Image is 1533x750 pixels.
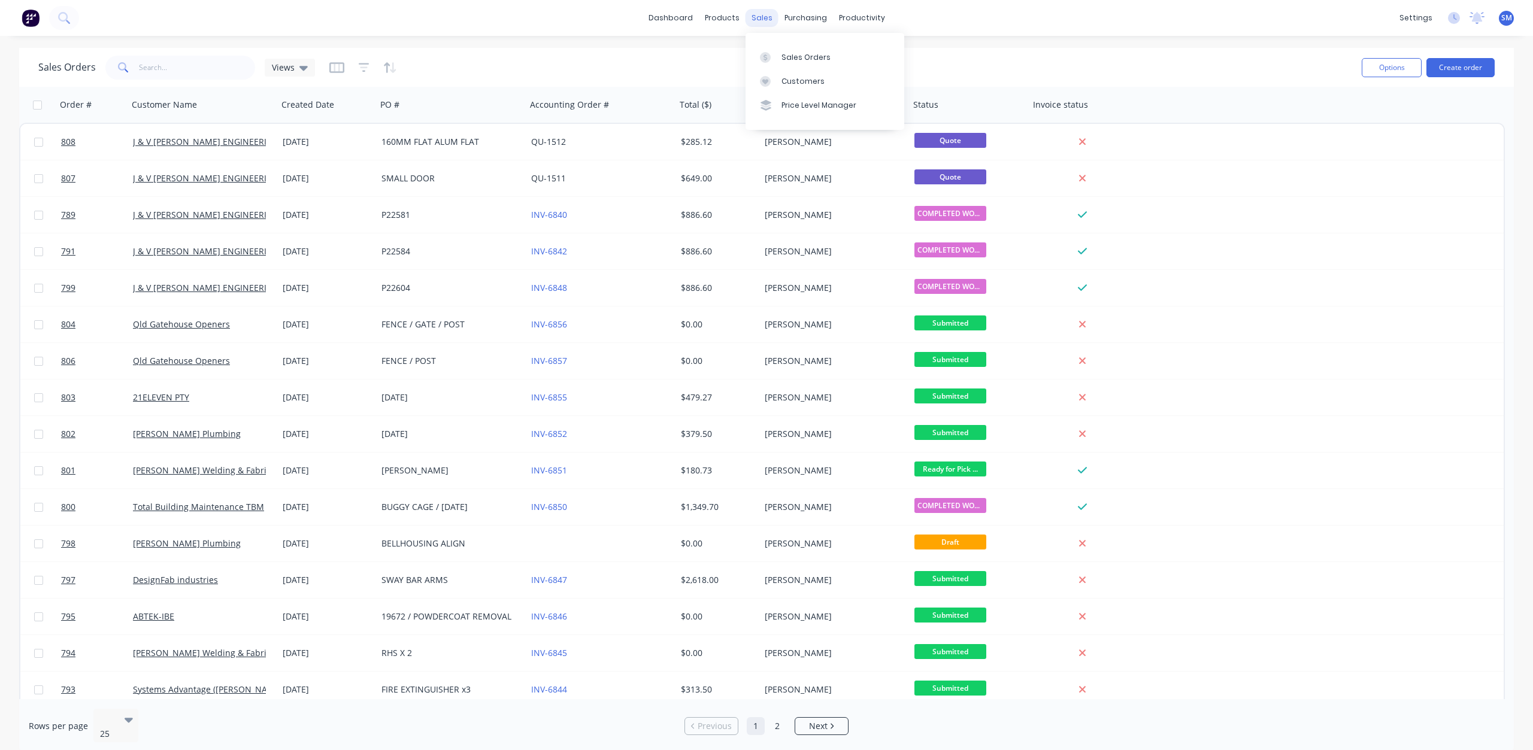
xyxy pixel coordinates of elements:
[765,318,898,330] div: [PERSON_NAME]
[531,464,567,476] a: INV-6851
[681,245,752,257] div: $886.60
[61,306,133,342] a: 804
[698,720,732,732] span: Previous
[681,574,752,586] div: $2,618.00
[765,172,898,184] div: [PERSON_NAME]
[61,233,133,269] a: 791
[768,717,786,735] a: Page 2
[133,501,264,512] a: Total Building Maintenance TBM
[795,720,848,732] a: Next page
[133,647,291,658] a: [PERSON_NAME] Welding & Fabrication
[61,538,75,549] span: 798
[61,684,75,696] span: 793
[531,684,567,695] a: INV-6844
[746,69,904,93] a: Customers
[531,209,567,220] a: INV-6840
[681,538,752,549] div: $0.00
[914,279,986,294] span: COMPLETED WORKS
[778,9,833,27] div: purchasing
[133,282,279,293] a: J & V [PERSON_NAME] ENGINEERING
[765,574,898,586] div: [PERSON_NAME]
[381,209,514,221] div: P22581
[765,428,898,440] div: [PERSON_NAME]
[681,282,752,294] div: $886.60
[283,355,372,367] div: [DATE]
[914,461,986,476] span: Ready for Pick ...
[133,538,241,549] a: [PERSON_NAME] Plumbing
[746,45,904,69] a: Sales Orders
[699,9,746,27] div: products
[681,318,752,330] div: $0.00
[681,501,752,513] div: $1,349.70
[283,136,372,148] div: [DATE]
[381,684,514,696] div: FIRE EXTINGUISHER x3
[22,9,40,27] img: Factory
[681,172,752,184] div: $649.00
[914,681,986,696] span: Submitted
[283,245,372,257] div: [DATE]
[381,245,514,257] div: P22584
[29,720,88,732] span: Rows per page
[1393,9,1438,27] div: settings
[61,453,133,488] a: 801
[61,611,75,623] span: 795
[531,355,567,366] a: INV-6857
[765,209,898,221] div: [PERSON_NAME]
[809,720,828,732] span: Next
[381,136,514,148] div: 160MM FLAT ALUM FLAT
[531,245,567,257] a: INV-6842
[283,611,372,623] div: [DATE]
[283,574,372,586] div: [DATE]
[914,242,986,257] span: COMPLETED WORKS
[531,391,567,403] a: INV-6855
[283,538,372,549] div: [DATE]
[61,209,75,221] span: 789
[914,169,986,184] span: Quote
[133,611,174,622] a: ABTEK-IBE
[765,611,898,623] div: [PERSON_NAME]
[914,644,986,659] span: Submitted
[914,535,986,549] span: Draft
[765,355,898,367] div: [PERSON_NAME]
[914,571,986,586] span: Submitted
[781,100,856,111] div: Price Level Manager
[61,501,75,513] span: 800
[1426,58,1495,77] button: Create order
[283,318,372,330] div: [DATE]
[61,428,75,440] span: 802
[914,206,986,221] span: COMPLETED WORKS
[765,245,898,257] div: [PERSON_NAME]
[133,428,241,439] a: [PERSON_NAME] Plumbing
[61,635,133,671] a: 794
[747,717,765,735] a: Page 1 is your current page
[914,498,986,513] span: COMPLETED WORKS
[531,428,567,439] a: INV-6852
[680,717,853,735] ul: Pagination
[1501,13,1512,23] span: SM
[283,684,372,696] div: [DATE]
[100,728,114,740] div: 25
[61,245,75,257] span: 791
[914,388,986,403] span: Submitted
[132,99,197,111] div: Customer Name
[531,501,567,512] a: INV-6850
[681,209,752,221] div: $886.60
[381,282,514,294] div: P22604
[133,172,279,184] a: J & V [PERSON_NAME] ENGINEERING
[681,355,752,367] div: $0.00
[1033,99,1088,111] div: Invoice status
[781,52,831,63] div: Sales Orders
[61,343,133,379] a: 806
[61,416,133,452] a: 802
[61,489,133,525] a: 800
[61,282,75,294] span: 799
[746,93,904,117] a: Price Level Manager
[765,538,898,549] div: [PERSON_NAME]
[61,599,133,634] a: 795
[61,526,133,561] a: 798
[61,124,133,160] a: 808
[681,136,752,148] div: $285.12
[381,501,514,513] div: BUGGY CAGE / [DATE]
[133,574,218,585] a: DesignFab industries
[765,464,898,476] div: [PERSON_NAME]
